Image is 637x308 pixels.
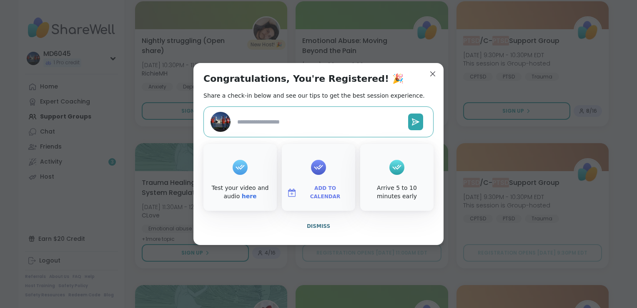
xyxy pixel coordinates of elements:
a: here [242,193,257,199]
span: Add to Calendar [300,184,350,201]
button: Add to Calendar [283,184,354,202]
span: Dismiss [307,223,330,229]
h1: Congratulations, You're Registered! 🎉 [203,73,404,85]
h2: Share a check-in below and see our tips to get the best session experience. [203,91,425,100]
div: Test your video and audio [205,184,275,200]
button: Dismiss [203,217,434,235]
div: Arrive 5 to 10 minutes early [362,184,432,200]
img: MD6045 [211,112,231,132]
img: ShareWell Logomark [287,188,297,198]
